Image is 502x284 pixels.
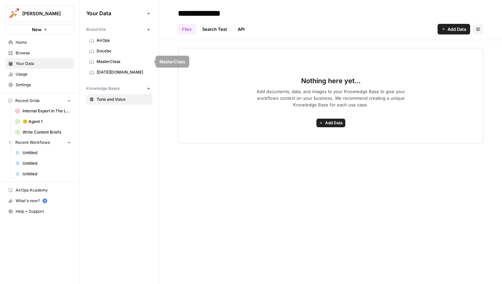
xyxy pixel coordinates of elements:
[12,158,74,169] a: Untitled
[5,138,74,147] button: Recent Workflows
[5,5,74,22] button: Workspace: Alex Testing
[22,10,62,17] span: [PERSON_NAME]
[160,48,175,54] div: Docebo
[23,150,71,156] span: Untitled
[16,208,71,214] span: Help + Support
[16,187,71,193] span: AirOps Academy
[16,39,71,45] span: Home
[198,24,231,34] a: Search Test
[5,80,74,90] a: Settings
[16,50,71,56] span: Browse
[86,85,120,91] span: Knowledge Bases
[23,108,71,114] span: Internal Expert In The Loop
[8,8,20,20] img: Alex Testing Logo
[6,196,74,206] div: What's new?
[316,119,345,127] button: Add Data
[16,71,71,77] span: Usage
[12,147,74,158] a: Untitled
[15,140,50,145] span: Recent Workflows
[12,127,74,138] a: Write Content Briefs
[438,24,470,34] button: Add Data
[32,26,42,33] span: New
[5,185,74,196] a: AirOps Academy
[97,37,149,43] span: AirOps
[23,171,71,177] span: Untitled
[12,169,74,179] a: Untitled
[86,46,152,56] a: Docebo
[44,199,45,202] text: 5
[86,56,152,67] a: MasterClass
[5,196,74,206] button: What's new? 5
[325,120,343,126] span: Add Data
[97,69,149,75] span: [DATE][DOMAIN_NAME]
[5,48,74,58] a: Browse
[5,25,74,34] button: New
[97,48,149,54] span: Docebo
[448,26,466,32] span: Add Data
[5,37,74,48] a: Home
[5,96,74,106] button: Recent Grids
[16,61,71,67] span: Your Data
[97,59,149,65] span: MasterClass
[23,129,71,135] span: Write Content Briefs
[16,82,71,88] span: Settings
[5,69,74,80] a: Usage
[5,206,74,217] button: Help + Support
[15,98,40,104] span: Recent Grids
[23,119,71,125] span: 🙃 Agent 1
[23,160,71,166] span: Untitled
[97,96,149,102] span: Tone and Voice
[178,24,196,34] a: Files
[12,106,74,116] a: Internal Expert In The Loop
[86,9,144,17] span: Your Data
[86,94,152,105] a: Tone and Voice
[86,27,106,32] span: Brand Kits
[301,76,361,85] span: Nothing here yet...
[5,58,74,69] a: Your Data
[234,24,249,34] a: API
[42,199,47,203] a: 5
[246,88,416,108] span: Add documents, data, and images to your Knowledge Base to give your workflows context on your bus...
[86,67,152,78] a: [DATE][DOMAIN_NAME]
[12,116,74,127] a: 🙃 Agent 1
[86,35,152,46] a: AirOps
